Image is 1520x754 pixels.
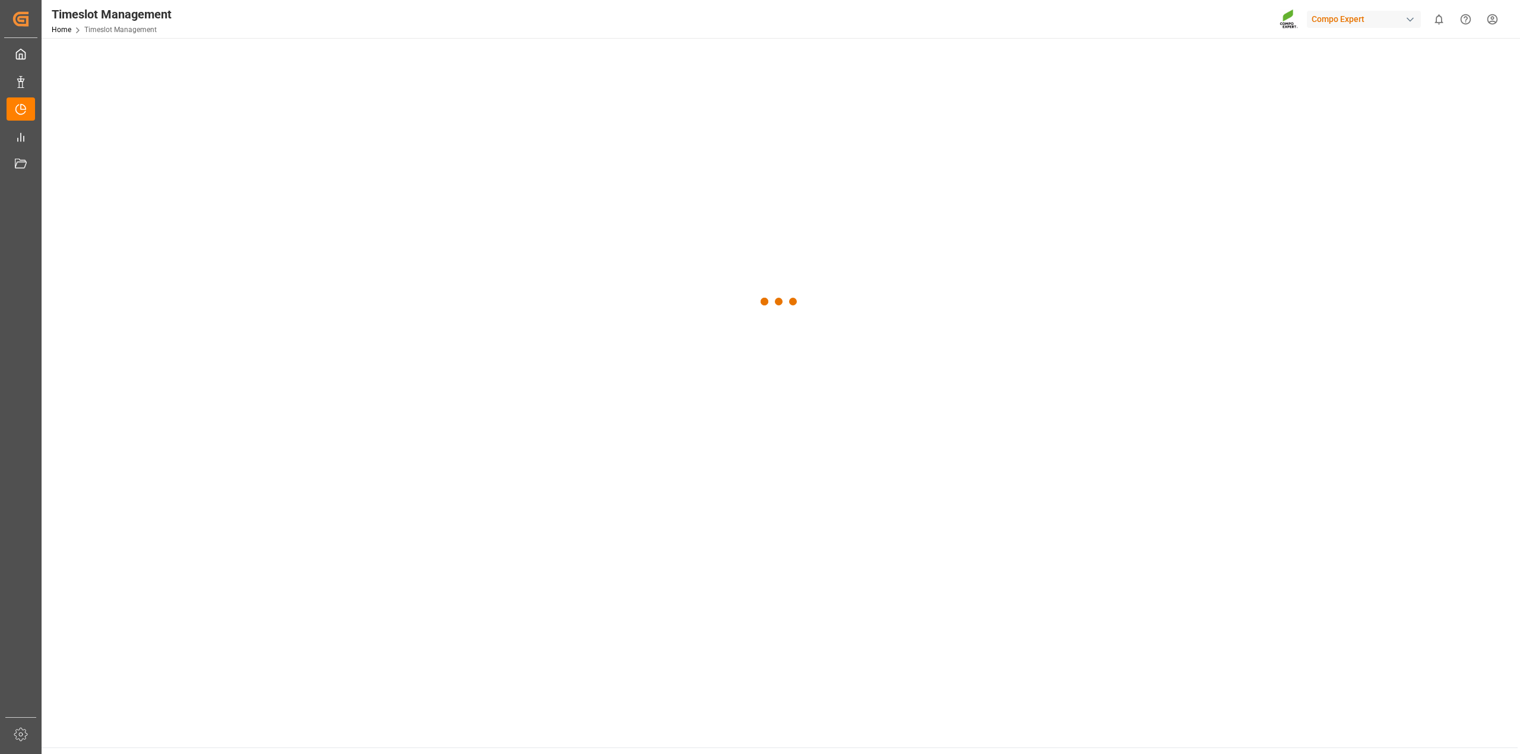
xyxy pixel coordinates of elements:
img: Screenshot%202023-09-29%20at%2010.02.21.png_1712312052.png [1280,9,1299,30]
button: show 0 new notifications [1426,6,1452,33]
button: Help Center [1452,6,1479,33]
div: Timeslot Management [52,5,172,23]
button: Compo Expert [1307,8,1426,30]
div: Compo Expert [1307,11,1421,28]
a: Home [52,26,71,34]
